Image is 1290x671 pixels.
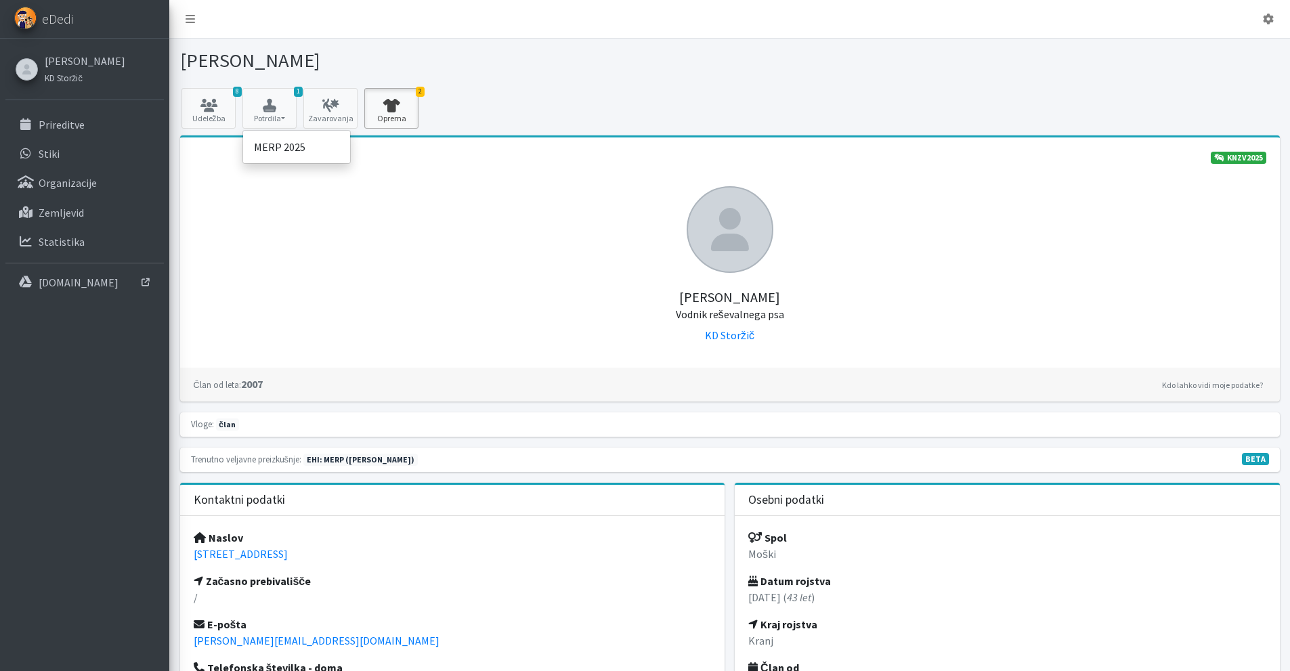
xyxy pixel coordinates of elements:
[748,589,1266,605] p: [DATE] ( )
[5,140,164,167] a: Stiki
[748,574,831,588] strong: Datum rojstva
[5,228,164,255] a: Statistika
[194,273,1266,322] h5: [PERSON_NAME]
[748,546,1266,562] p: Moški
[45,53,125,69] a: [PERSON_NAME]
[294,87,303,97] span: 1
[416,87,425,97] span: 2
[194,493,285,507] h3: Kontaktni podatki
[191,454,301,464] small: Trenutno veljavne preizkušnje:
[180,49,725,72] h1: [PERSON_NAME]
[216,418,239,431] span: član
[1159,377,1266,393] a: Kdo lahko vidi moje podatke?
[39,118,85,131] p: Prireditve
[5,199,164,226] a: Zemljevid
[1242,453,1269,465] span: V fazi razvoja
[45,69,125,85] a: KD Storžič
[787,590,811,604] em: 43 let
[42,9,73,29] span: eDedi
[14,7,37,29] img: eDedi
[194,377,263,391] strong: 2007
[748,632,1266,649] p: Kranj
[705,328,754,342] a: KD Storžič
[194,634,439,647] a: [PERSON_NAME][EMAIL_ADDRESS][DOMAIN_NAME]
[233,87,242,97] span: 8
[1211,152,1266,164] a: KNZV2025
[5,169,164,196] a: Organizacije
[39,206,84,219] p: Zemljevid
[194,379,241,390] small: Član od leta:
[39,147,60,160] p: Stiki
[242,88,297,129] button: 1 Potrdila
[243,136,350,158] a: MERP 2025
[676,307,784,321] small: Vodnik reševalnega psa
[303,88,358,129] a: Zavarovanja
[181,88,236,129] a: 8 Udeležba
[39,276,119,289] p: [DOMAIN_NAME]
[39,235,85,248] p: Statistika
[364,88,418,129] a: 2 Oprema
[194,618,247,631] strong: E-pošta
[39,176,97,190] p: Organizacije
[748,493,824,507] h3: Osebni podatki
[45,72,83,83] small: KD Storžič
[194,531,243,544] strong: Naslov
[5,111,164,138] a: Prireditve
[748,618,817,631] strong: Kraj rojstva
[191,418,214,429] small: Vloge:
[194,589,712,605] p: /
[5,269,164,296] a: [DOMAIN_NAME]
[194,547,288,561] a: [STREET_ADDRESS]
[303,454,418,466] span: Naslednja preizkušnja: jesen 2025
[194,574,311,588] strong: Začasno prebivališče
[748,531,787,544] strong: Spol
